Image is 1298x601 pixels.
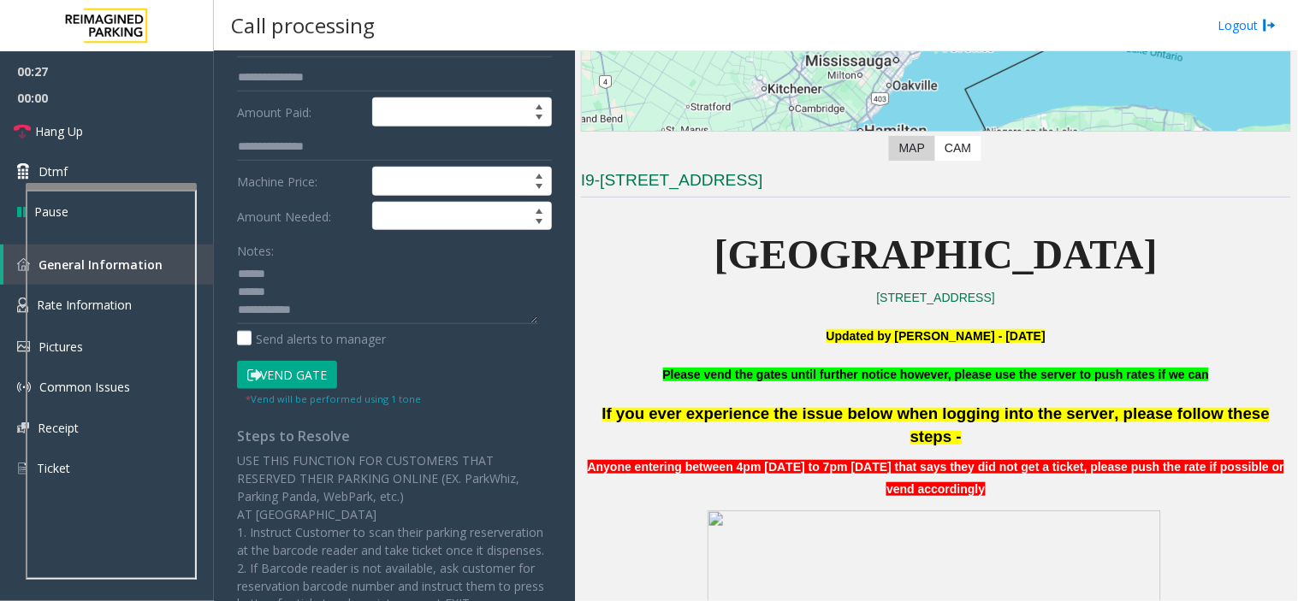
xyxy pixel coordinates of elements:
[237,236,274,260] label: Notes:
[714,232,1158,277] span: [GEOGRAPHIC_DATA]
[222,4,383,46] h3: Call processing
[246,392,421,405] small: Vend will be performed using 1 tone
[233,167,368,196] label: Machine Price:
[237,428,552,445] h4: Steps to Resolve
[827,329,1046,343] b: Updated by [PERSON_NAME] - [DATE]
[17,298,28,313] img: 'icon'
[1263,16,1277,34] img: logout
[889,136,935,161] label: Map
[17,422,29,433] img: 'icon'
[35,122,83,140] span: Hang Up
[3,245,214,285] a: General Information
[1218,16,1277,34] a: Logout
[17,341,30,352] img: 'icon'
[527,181,551,195] span: Decrease value
[581,169,1291,197] h3: I9-[STREET_ADDRESS]
[527,168,551,181] span: Increase value
[588,460,1284,495] span: Anyone entering between 4pm [DATE] to 7pm [DATE] that says they did not get a ticket, please push...
[17,461,28,476] img: 'icon'
[237,330,386,348] label: Send alerts to manager
[877,291,995,304] a: [STREET_ADDRESS]
[602,404,1271,445] span: If you ever experience the issue below when logging into the server, please follow these steps -
[934,136,981,161] label: CAM
[233,97,368,127] label: Amount Paid:
[527,216,551,230] span: Decrease value
[663,368,1210,381] b: Please vend the gates until further notice however, please use the server to push rates if we can
[17,380,31,394] img: 'icon'
[233,202,368,231] label: Amount Needed:
[527,203,551,216] span: Increase value
[17,258,30,271] img: 'icon'
[527,112,551,126] span: Decrease value
[237,361,337,390] button: Vend Gate
[39,162,68,180] span: Dtmf
[527,98,551,112] span: Increase value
